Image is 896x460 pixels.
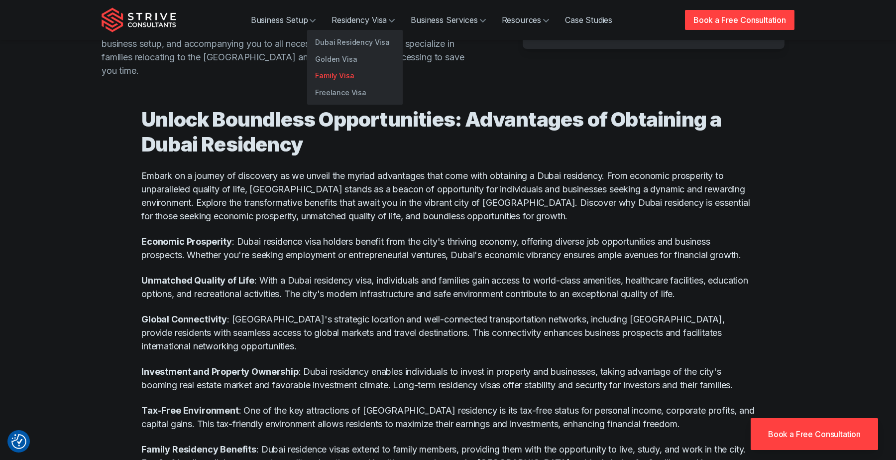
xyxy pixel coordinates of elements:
a: Family Visa [307,67,403,84]
img: Strive Consultants [102,7,176,32]
img: Revisit consent button [11,434,26,449]
a: Resources [494,10,558,30]
strong: Unmatched Quality of Life [141,275,254,286]
a: Dubai Residency Visa [307,34,403,51]
a: Case Studies [557,10,620,30]
a: Business Services [403,10,493,30]
button: Consent Preferences [11,434,26,449]
a: Book a Free Consultation [751,418,878,450]
a: Business Setup [243,10,324,30]
strong: Global Connectivity [141,314,227,324]
a: Golden Visa [307,51,403,68]
p: We offer a full concierge service for your Dubai residency visa, including airport pickup, busine... [102,23,469,77]
strong: Tax-Free Environment [141,405,239,416]
strong: Family Residency Benefits [141,444,256,455]
a: Residency Visa [324,10,403,30]
p: : [GEOGRAPHIC_DATA]'s strategic location and well-connected transportation networks, including [G... [141,312,755,353]
strong: Investment and Property Ownership [141,366,299,377]
p: : One of the key attractions of [GEOGRAPHIC_DATA] residency is its tax-free status for personal i... [141,404,755,431]
p: : Dubai residency enables individuals to invest in property and businesses, taking advantage of t... [141,365,755,392]
p: : With a Dubai residency visa, individuals and families gain access to world-class amenities, hea... [141,274,755,301]
strong: Economic Prosperity [141,236,232,247]
p: : Dubai residence visa holders benefit from the city's thriving economy, offering diverse job opp... [141,235,755,262]
a: Freelance Visa [307,84,403,101]
strong: Unlock Boundless Opportunities: Advantages of Obtaining a Dubai Residency [141,107,721,156]
p: Embark on a journey of discovery as we unveil the myriad advantages that come with obtaining a Du... [141,169,755,223]
a: Book a Free Consultation [685,10,794,30]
